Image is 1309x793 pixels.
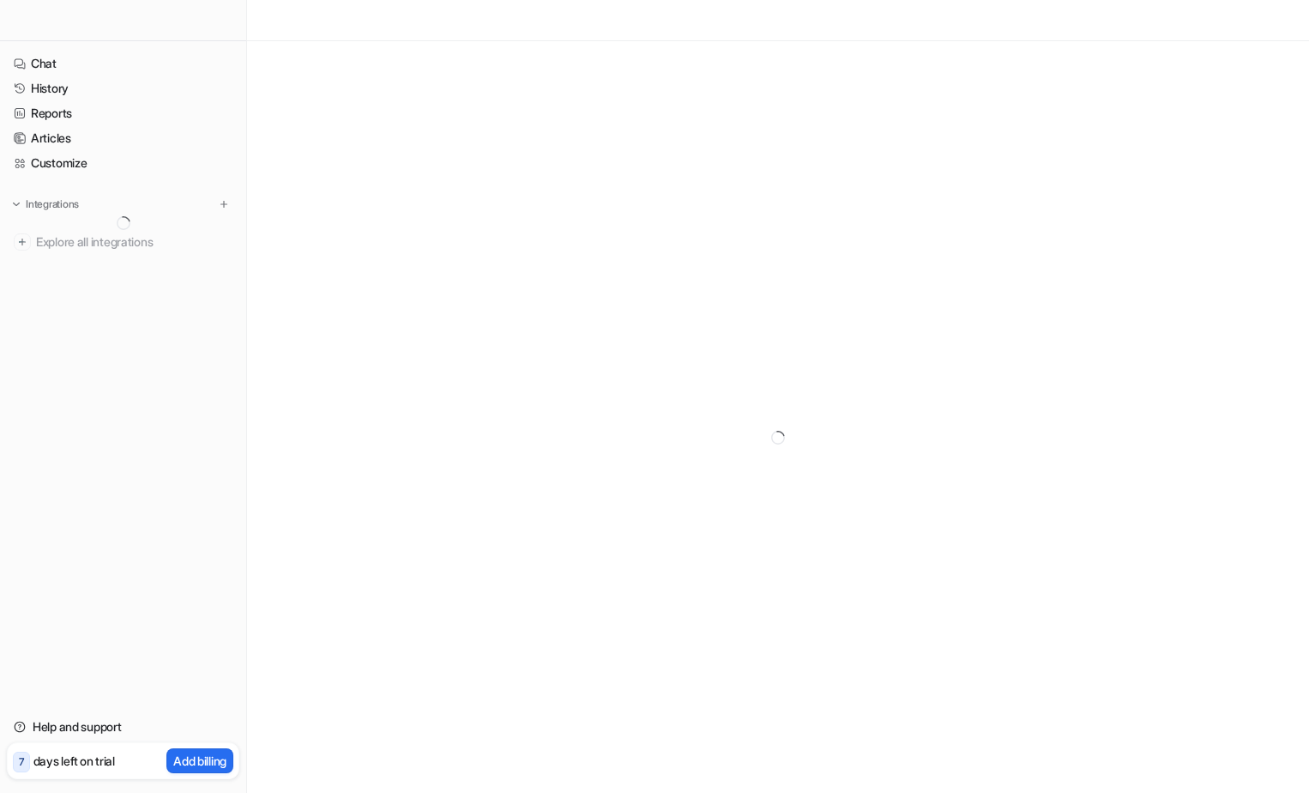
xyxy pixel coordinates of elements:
[7,101,239,125] a: Reports
[7,196,84,213] button: Integrations
[7,230,239,254] a: Explore all integrations
[173,752,226,770] p: Add billing
[218,198,230,210] img: menu_add.svg
[14,233,31,251] img: explore all integrations
[166,748,233,773] button: Add billing
[33,752,115,770] p: days left on trial
[10,198,22,210] img: expand menu
[7,76,239,100] a: History
[7,126,239,150] a: Articles
[7,151,239,175] a: Customize
[36,228,232,256] span: Explore all integrations
[7,715,239,739] a: Help and support
[19,754,24,770] p: 7
[7,51,239,76] a: Chat
[26,197,79,211] p: Integrations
